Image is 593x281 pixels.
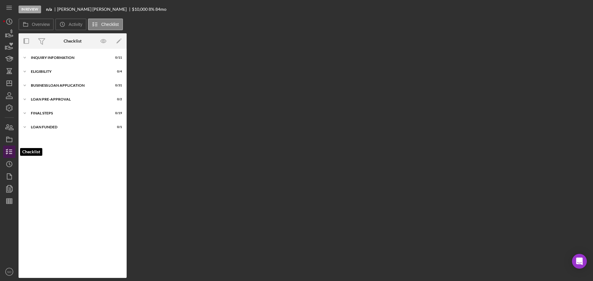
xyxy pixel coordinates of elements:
[111,97,122,101] div: 0 / 2
[31,70,107,73] div: ELIGIBILITY
[111,56,122,60] div: 0 / 11
[31,111,107,115] div: FINAL STEPS
[111,111,122,115] div: 0 / 19
[111,70,122,73] div: 0 / 4
[31,84,107,87] div: BUSINESS LOAN APPLICATION
[111,125,122,129] div: 0 / 1
[31,56,107,60] div: INQUIRY INFORMATION
[31,97,107,101] div: LOAN PRE-APPROVAL
[19,6,41,13] div: In Review
[149,7,154,12] div: 8 %
[7,270,11,274] text: SO
[3,266,15,278] button: SO
[55,19,86,30] button: Activity
[57,7,132,12] div: [PERSON_NAME] [PERSON_NAME]
[101,22,119,27] label: Checklist
[46,7,52,12] b: n/a
[32,22,50,27] label: Overview
[19,19,54,30] button: Overview
[31,125,107,129] div: LOAN FUNDED
[155,7,166,12] div: 84 mo
[64,39,82,43] div: Checklist
[111,84,122,87] div: 0 / 31
[572,254,587,269] div: Open Intercom Messenger
[69,22,82,27] label: Activity
[132,6,148,12] span: $10,000
[88,19,123,30] button: Checklist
